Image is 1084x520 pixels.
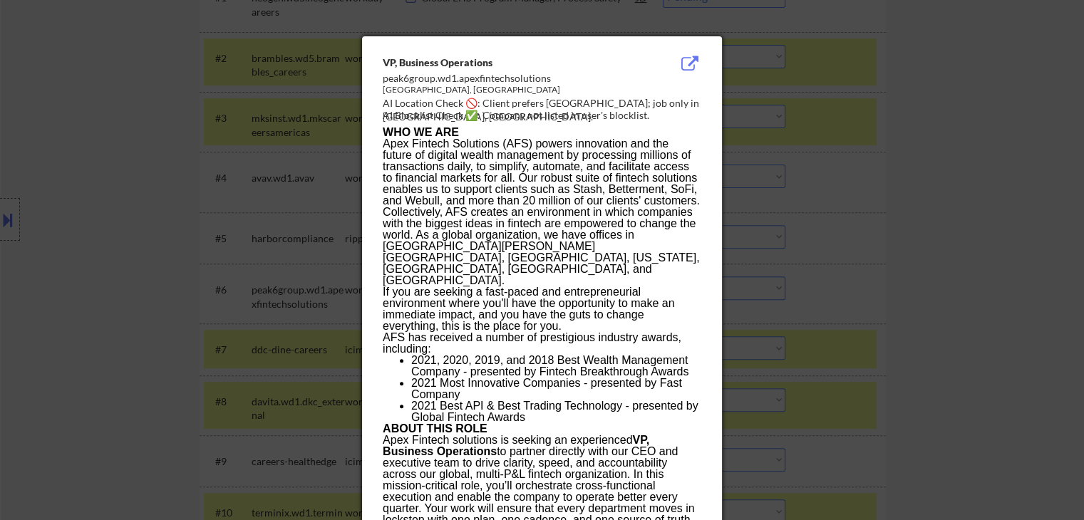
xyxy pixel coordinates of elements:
p: 2021, 2020, 2019, and 2018 Best Wealth Management Company - presented by Fintech Breakthrough Awards [411,355,701,378]
p: AFS has received a number of prestigious industry awards, including: [383,332,701,355]
div: [GEOGRAPHIC_DATA], [GEOGRAPHIC_DATA] [383,84,629,96]
b: ABOUT THIS ROLE [383,422,487,435]
div: VP, Business Operations [383,56,629,70]
p: 2021 Most Innovative Companies - presented by Fast Company [411,378,701,400]
p: If you are seeking a fast-paced and entrepreneurial environment where you'll have the opportunity... [383,286,701,332]
p: Apex Fintech Solutions (AFS) powers innovation and the future of digital wealth management by pro... [383,138,701,207]
b: VP, Business Operations [383,434,649,457]
p: Collectively, AFS creates an environment in which companies with the biggest ideas in fintech are... [383,207,701,286]
div: AI Blocklist Check ✅: Company not listed in user's blocklist. [383,108,707,123]
div: peak6group.wd1.apexfintechsolutions [383,71,629,85]
b: WHO WE ARE [383,126,459,138]
p: 2021 Best API & Best Trading Technology - presented by Global Fintech Awards [411,400,701,423]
